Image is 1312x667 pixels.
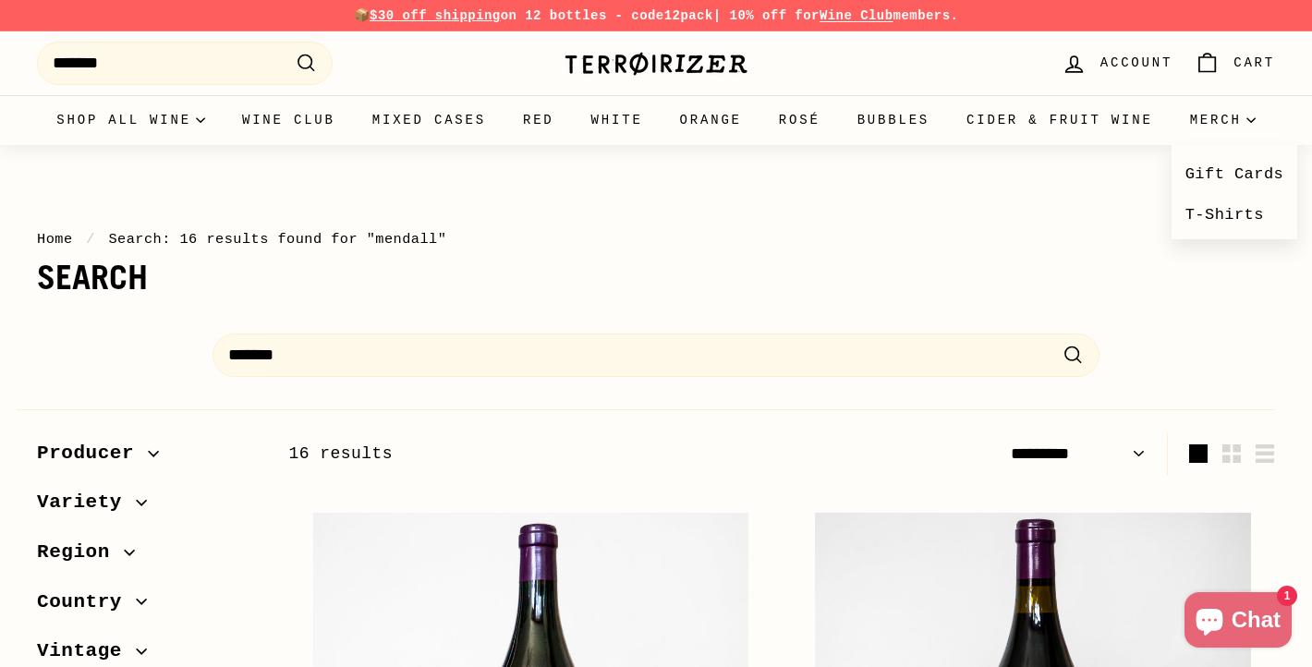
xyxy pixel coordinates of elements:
span: Account [1100,53,1172,73]
a: Rosé [760,95,839,145]
a: Bubbles [839,95,948,145]
a: White [573,95,662,145]
strong: 12pack [664,8,713,23]
span: Variety [37,487,136,518]
span: Vintage [37,636,136,667]
a: Red [504,95,573,145]
button: Variety [37,482,259,532]
span: $30 off shipping [370,8,501,23]
button: Region [37,532,259,582]
summary: Shop all wine [38,95,224,145]
span: Country [37,587,136,618]
nav: breadcrumbs [37,228,1275,250]
inbox-online-store-chat: Shopify online store chat [1179,592,1297,652]
a: Wine Club [224,95,354,145]
summary: Merch [1172,95,1274,145]
a: Account [1051,36,1184,91]
a: Gift Cards [1172,154,1298,194]
a: Mixed Cases [354,95,504,145]
a: T-Shirts [1172,195,1298,235]
button: Country [37,582,259,632]
a: Cart [1184,36,1286,91]
p: 📦 on 12 bottles - code | 10% off for members. [37,6,1275,26]
button: Producer [37,433,259,483]
a: Cider & Fruit Wine [948,95,1172,145]
a: Orange [662,95,760,145]
span: Producer [37,438,148,469]
span: Cart [1233,53,1275,73]
div: 16 results [288,441,782,467]
span: Region [37,537,124,568]
span: Search: 16 results found for "mendall" [108,231,446,248]
span: / [81,231,100,248]
a: Home [37,231,73,248]
h1: Search [37,260,1275,297]
a: Wine Club [820,8,893,23]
